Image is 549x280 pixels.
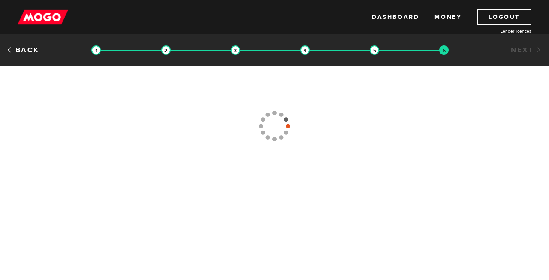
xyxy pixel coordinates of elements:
[477,9,531,25] a: Logout
[300,45,310,55] img: transparent-188c492fd9eaac0f573672f40bb141c2.gif
[370,45,379,55] img: transparent-188c492fd9eaac0f573672f40bb141c2.gif
[467,28,531,34] a: Lender licences
[231,45,240,55] img: transparent-188c492fd9eaac0f573672f40bb141c2.gif
[18,9,68,25] img: mogo_logo-11ee424be714fa7cbb0f0f49df9e16ec.png
[161,45,171,55] img: transparent-188c492fd9eaac0f573672f40bb141c2.gif
[511,45,543,55] a: Next
[259,78,291,174] img: loading-colorWheel_medium.gif
[6,45,39,55] a: Back
[439,45,449,55] img: transparent-188c492fd9eaac0f573672f40bb141c2.gif
[372,9,419,25] a: Dashboard
[434,9,462,25] a: Money
[91,45,101,55] img: transparent-188c492fd9eaac0f573672f40bb141c2.gif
